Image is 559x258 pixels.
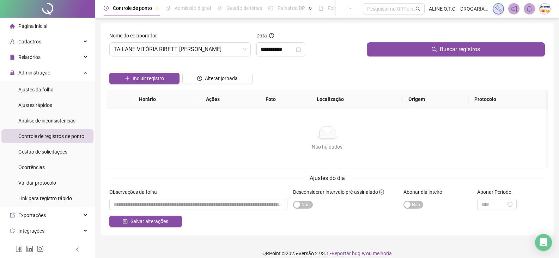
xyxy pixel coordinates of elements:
[175,5,211,11] span: Admissão digital
[293,189,378,195] span: Desconsiderar intervalo pré-assinalado
[217,6,222,11] span: sun
[18,70,50,76] span: Administração
[18,180,56,186] span: Validar protocolo
[10,24,15,29] span: home
[75,247,80,252] span: left
[226,5,262,11] span: Gestão de férias
[125,76,130,81] span: plus
[10,228,15,233] span: sync
[18,23,47,29] span: Página inicial
[37,245,44,252] span: instagram
[18,54,41,60] span: Relatórios
[278,5,305,11] span: Painel do DP
[18,212,46,218] span: Exportações
[10,55,15,60] span: file
[133,74,164,82] span: Incluir registro
[526,6,533,12] span: bell
[379,190,384,194] span: info-circle
[18,164,45,170] span: Ocorrências
[540,4,550,14] img: 66417
[18,196,72,201] span: Link para registro rápido
[10,39,15,44] span: user-add
[348,6,353,11] span: ellipsis
[18,102,52,108] span: Ajustes rápidos
[18,149,67,155] span: Gestão de solicitações
[477,188,516,196] label: Abonar Período
[197,76,202,81] span: clock-circle
[469,90,548,109] th: Protocolo
[256,33,267,38] span: Data
[104,6,109,11] span: clock-circle
[298,251,314,256] span: Versão
[494,5,502,13] img: sparkle-icon.fc2bf0ac1784a2077858766a79e2daf3.svg
[10,213,15,218] span: export
[114,43,247,56] span: TAILANE VITÓRIA RIBETT KUHN
[113,5,152,11] span: Controle de ponto
[260,90,311,109] th: Foto
[155,6,159,11] span: pushpin
[18,118,75,124] span: Análise de inconsistências
[535,234,552,251] div: Open Intercom Messenger
[318,6,323,11] span: book
[200,90,260,109] th: Ações
[332,251,392,256] span: Reportar bug e/ou melhoria
[269,33,274,38] span: question-circle
[109,188,162,196] label: Observações da folha
[109,216,182,227] button: Salvar alterações
[109,73,180,84] button: Incluir registro
[115,143,539,151] div: Não há dados
[311,90,402,109] th: Localização
[26,245,33,252] span: linkedin
[123,219,128,224] span: save
[16,245,23,252] span: facebook
[133,90,200,109] th: Horário
[403,90,469,109] th: Origem
[415,6,421,12] span: search
[440,45,480,54] span: Buscar registros
[182,76,253,82] a: Alterar jornada
[18,228,44,234] span: Integrações
[403,188,447,196] label: Abonar dia inteiro
[328,5,373,11] span: Folha de pagamento
[165,6,170,11] span: file-done
[268,6,273,11] span: dashboard
[18,133,84,139] span: Controle de registros de ponto
[130,217,168,225] span: Salvar alterações
[18,39,41,44] span: Cadastros
[205,74,238,82] span: Alterar jornada
[18,87,54,92] span: Ajustes da folha
[367,42,545,56] button: Buscar registros
[511,6,517,12] span: notification
[431,47,437,52] span: search
[109,32,162,40] label: Nome do colaborador
[10,70,15,75] span: lock
[429,5,488,13] span: ALINE O.T.C. - DROGARIA [GEOGRAPHIC_DATA]
[182,73,253,84] button: Alterar jornada
[310,175,345,181] span: Ajustes do dia
[308,6,312,11] span: pushpin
